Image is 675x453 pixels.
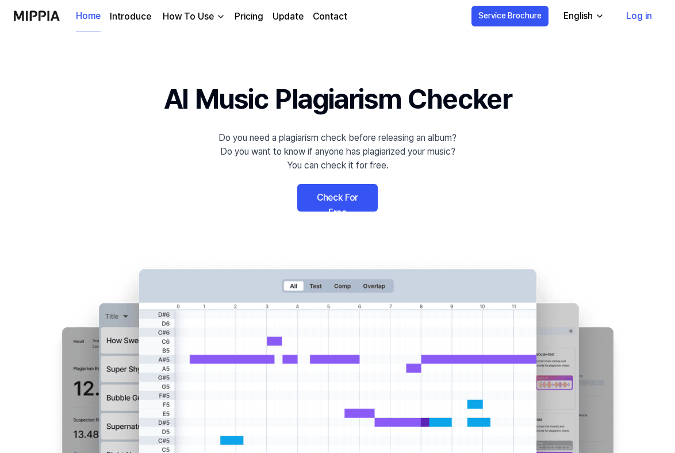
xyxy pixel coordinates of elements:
button: English [554,5,611,28]
img: down [216,12,225,21]
div: How To Use [160,10,216,24]
button: Service Brochure [471,6,549,26]
h1: AI Music Plagiarism Checker [164,78,512,120]
a: Introduce [110,10,151,24]
a: Home [76,1,101,32]
div: Do you need a plagiarism check before releasing an album? Do you want to know if anyone has plagi... [218,131,457,172]
button: How To Use [160,10,225,24]
a: Update [273,10,304,24]
a: Check For Free [297,184,378,212]
a: Pricing [235,10,263,24]
div: English [561,9,595,23]
a: Contact [313,10,347,24]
